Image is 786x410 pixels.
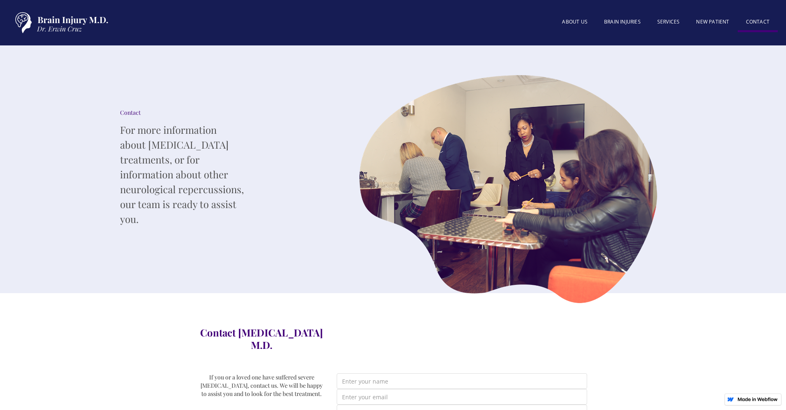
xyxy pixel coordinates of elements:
p: For more information about [MEDICAL_DATA] treatments, or for information about other neurological... [120,122,244,226]
div: Contact [120,109,244,117]
a: Contact [738,14,778,32]
input: Enter your email [337,389,587,405]
a: BRAIN INJURIES [596,14,649,30]
a: About US [554,14,596,30]
h3: Contact [MEDICAL_DATA] M.D. [199,326,324,351]
div: If you or a loved one have suffered severe [MEDICAL_DATA], contact us. We will be happy to assist... [199,373,324,398]
a: SERVICES [649,14,688,30]
a: New patient [688,14,737,30]
input: Enter your name [337,373,587,389]
img: Made in Webflow [737,397,778,401]
a: home [8,8,111,37]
